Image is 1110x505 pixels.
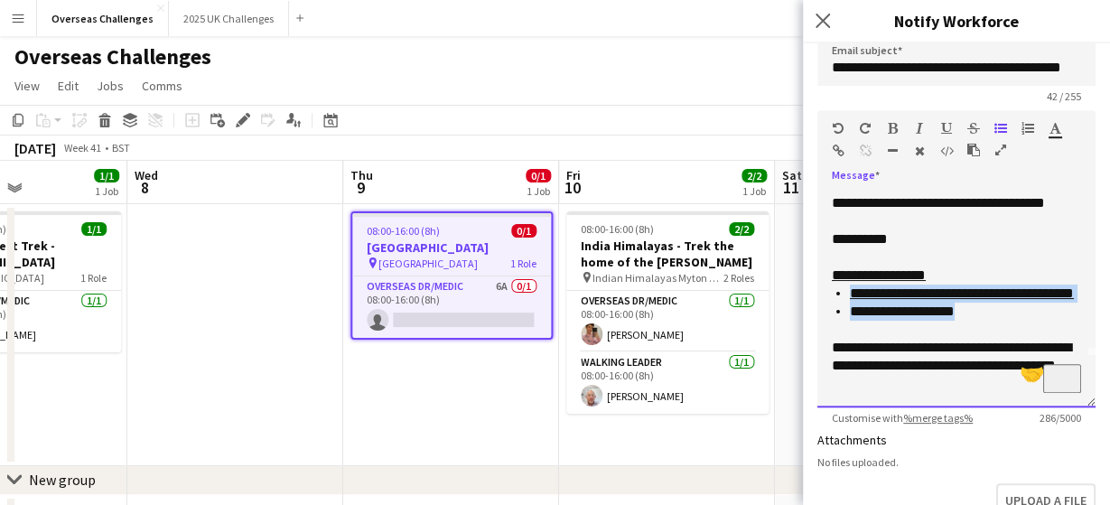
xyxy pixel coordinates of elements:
h3: Notify Workforce [803,9,1110,33]
span: Week 41 [60,141,105,154]
span: [GEOGRAPHIC_DATA] [378,257,478,270]
button: Undo [832,121,844,136]
div: 1 Job [527,184,550,198]
button: Paste as plain text [967,143,980,157]
button: Italic [913,121,926,136]
div: No files uploaded. [817,455,1096,469]
span: 1/1 [81,222,107,236]
div: [DATE] [14,139,56,157]
span: 9 [348,177,373,198]
span: 42 / 255 [1032,89,1096,103]
span: 0/1 [511,224,536,238]
button: Bold [886,121,899,136]
span: 1 Role [80,271,107,285]
span: 2 Roles [723,271,754,285]
div: 1 Job [95,184,118,198]
button: Fullscreen [994,143,1007,157]
a: %merge tags% [903,411,973,425]
span: Indian Himalayas Myton Hospice [592,271,723,285]
app-card-role: Overseas Dr/Medic1/108:00-16:00 (8h)[PERSON_NAME] [566,291,769,352]
span: 08:00-16:00 (8h) [367,224,440,238]
app-card-role: Walking Leader1/108:00-16:00 (8h)[PERSON_NAME] [566,352,769,414]
button: HTML Code [940,144,953,158]
span: 08:00-16:00 (8h) [581,222,654,236]
span: Fri [566,167,581,183]
button: Text Color [1049,121,1061,136]
span: 8 [132,177,158,198]
span: 10 [564,177,581,198]
a: Jobs [89,74,131,98]
span: Customise with [817,411,987,425]
button: Unordered List [994,121,1007,136]
button: Ordered List [1021,121,1034,136]
button: 2025 UK Challenges [169,1,289,36]
a: View [7,74,47,98]
span: 0/1 [526,169,551,182]
button: Horizontal Line [886,144,899,158]
button: Redo [859,121,872,136]
button: Strikethrough [967,121,980,136]
button: Overseas Challenges [37,1,169,36]
a: Comms [135,74,190,98]
h3: [GEOGRAPHIC_DATA] [352,239,551,256]
div: New group [29,471,96,489]
span: 286 / 5000 [1025,411,1096,425]
div: To enrich screen reader interactions, please activate Accessibility in Grammarly extension settings [817,191,1096,407]
span: Edit [58,78,79,94]
span: 2/2 [742,169,767,182]
app-card-role: Overseas Dr/Medic6A0/108:00-16:00 (8h) [352,276,551,338]
span: Sat [782,167,802,183]
span: 1/1 [94,169,119,182]
h1: Overseas Challenges [14,43,211,70]
h3: India Himalayas - Trek the home of the [PERSON_NAME] [566,238,769,270]
div: BST [112,141,130,154]
div: 1 Job [742,184,766,198]
a: Edit [51,74,86,98]
span: Wed [135,167,158,183]
span: Jobs [97,78,124,94]
label: Attachments [817,432,887,448]
span: 2/2 [729,222,754,236]
button: Insert Link [832,144,844,158]
app-job-card: 08:00-16:00 (8h)2/2India Himalayas - Trek the home of the [PERSON_NAME] Indian Himalayas Myton Ho... [566,211,769,414]
button: Clear Formatting [913,144,926,158]
span: View [14,78,40,94]
span: Comms [142,78,182,94]
span: 1 Role [510,257,536,270]
button: Underline [940,121,953,136]
span: 11 [779,177,802,198]
span: Thu [350,167,373,183]
app-job-card: 08:00-16:00 (8h)0/1[GEOGRAPHIC_DATA] [GEOGRAPHIC_DATA]1 RoleOverseas Dr/Medic6A0/108:00-16:00 (8h) [350,211,553,340]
